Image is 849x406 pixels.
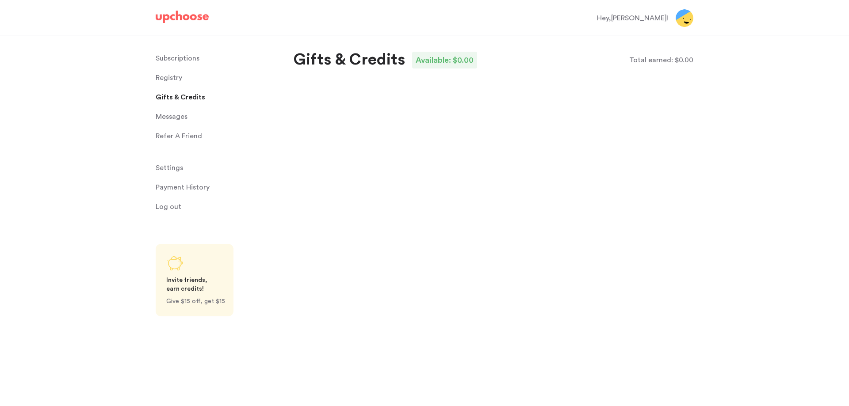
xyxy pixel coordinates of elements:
[156,198,181,216] span: Log out
[156,69,182,87] span: Registry
[453,56,474,64] span: $0.00
[156,49,199,67] p: Subscriptions
[675,57,693,64] span: $0.00
[156,127,202,145] p: Refer A Friend
[156,88,205,106] span: Gifts & Credits
[156,159,283,177] a: Settings
[156,49,283,67] a: Subscriptions
[156,244,233,316] a: Share UpChoose
[156,11,209,23] img: UpChoose
[597,13,669,23] div: Hey, [PERSON_NAME] !
[156,178,210,196] p: Payment History
[156,198,283,216] a: Log out
[156,69,283,87] a: Registry
[156,108,187,125] span: Messages
[416,53,451,67] p: Available:
[156,108,283,125] a: Messages
[156,88,283,106] a: Gifts & Credits
[156,11,209,27] a: UpChoose
[156,127,283,145] a: Refer A Friend
[629,55,673,65] p: Total earned:
[156,178,283,196] a: Payment History
[156,159,183,177] span: Settings
[294,49,405,71] p: Gifts & Credits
